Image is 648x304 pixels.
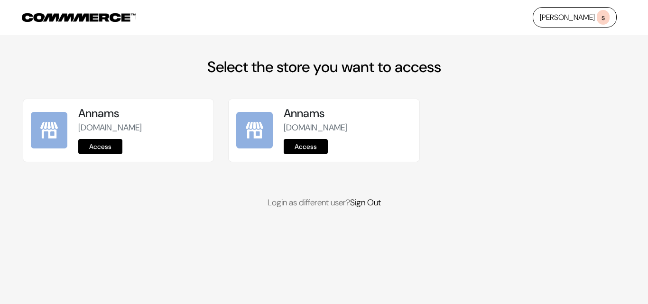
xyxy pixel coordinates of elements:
[236,112,273,148] img: Annams
[23,58,625,76] h2: Select the store you want to access
[284,121,411,134] p: [DOMAIN_NAME]
[78,107,206,120] h5: Annams
[284,139,328,154] a: Access
[23,196,625,209] p: Login as different user?
[31,112,67,148] img: Annams
[78,121,206,134] p: [DOMAIN_NAME]
[597,10,610,25] span: s
[533,7,617,28] a: [PERSON_NAME]s
[78,139,122,154] a: Access
[284,107,411,120] h5: Annams
[350,197,381,208] a: Sign Out
[22,13,136,22] img: COMMMERCE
